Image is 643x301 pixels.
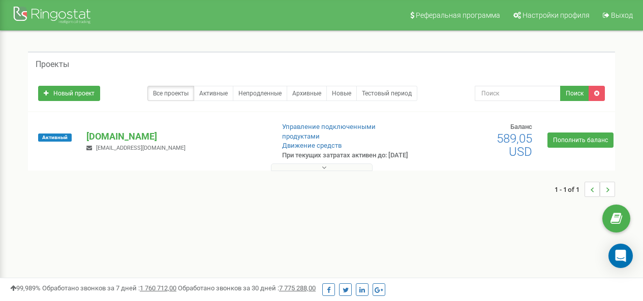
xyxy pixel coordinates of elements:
[555,182,585,197] span: 1 - 1 of 1
[611,11,633,19] span: Выход
[282,151,412,160] p: При текущих затратах активен до: [DATE]
[86,130,265,143] p: [DOMAIN_NAME]
[560,86,589,101] button: Поиск
[96,145,186,151] span: [EMAIL_ADDRESS][DOMAIN_NAME]
[510,123,532,130] span: Баланс
[287,86,327,101] a: Архивные
[555,172,615,207] nav: ...
[326,86,357,101] a: Новые
[38,86,100,101] a: Новый проект
[282,142,342,149] a: Движение средств
[279,284,316,292] u: 7 775 288,00
[475,86,561,101] input: Поиск
[497,131,532,159] span: 589,05 USD
[178,284,316,292] span: Обработано звонков за 30 дней :
[608,244,633,268] div: Open Intercom Messenger
[10,284,41,292] span: 99,989%
[42,284,176,292] span: Обработано звонков за 7 дней :
[38,133,72,142] span: Активный
[416,11,500,19] span: Реферальная программа
[194,86,233,101] a: Активные
[356,86,417,101] a: Тестовый период
[282,123,376,140] a: Управление подключенными продуктами
[547,132,614,148] a: Пополнить баланс
[147,86,194,101] a: Все проекты
[233,86,287,101] a: Непродленные
[36,60,69,69] h5: Проекты
[523,11,590,19] span: Настройки профиля
[140,284,176,292] u: 1 760 712,00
